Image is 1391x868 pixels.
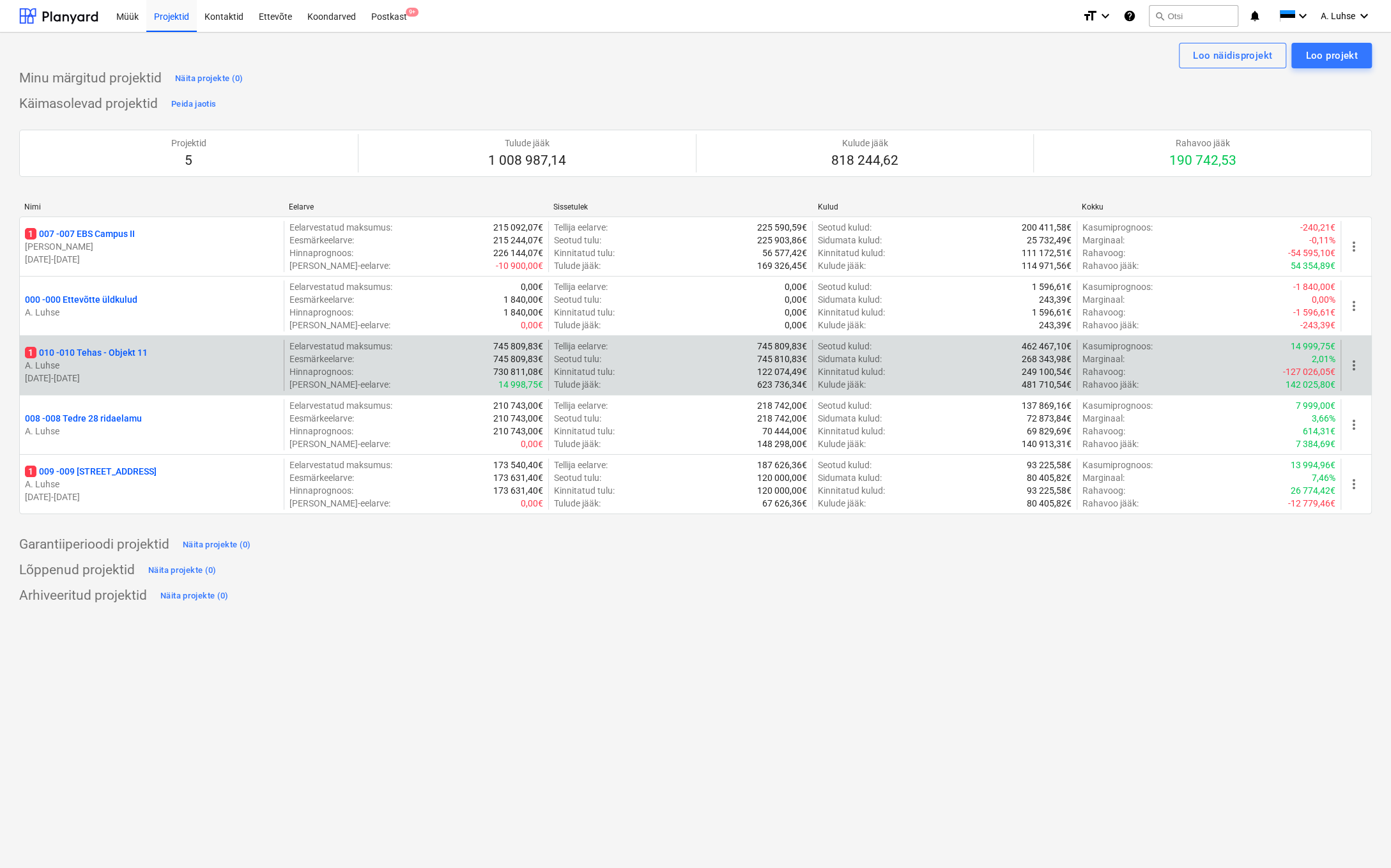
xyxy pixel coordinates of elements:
p: 0,00€ [521,319,543,331]
p: 72 873,84€ [1027,412,1072,425]
p: [DATE] - [DATE] [25,491,279,503]
p: A. Luhse [25,478,279,491]
div: Vestlusvidin [1327,807,1391,868]
p: Eelarvestatud maksumus : [289,221,392,234]
p: 173 540,40€ [493,459,543,471]
p: Marginaal : [1082,471,1125,484]
div: Nimi [24,202,279,211]
p: 80 405,82€ [1027,497,1072,510]
p: Tulude jääk : [554,319,601,331]
p: 1 008 987,14 [488,152,566,170]
p: 745 810,83€ [757,353,807,365]
p: 210 743,00€ [493,425,543,438]
i: keyboard_arrow_down [1098,8,1113,24]
iframe: Chat Widget [1327,807,1391,868]
p: Kulude jääk : [818,378,866,391]
p: 200 411,58€ [1022,221,1072,234]
p: Kasumiprognoos : [1082,280,1153,293]
p: [PERSON_NAME]-eelarve : [289,259,390,272]
p: 142 025,80€ [1286,378,1335,391]
p: 14 999,75€ [1291,340,1335,353]
p: 215 244,07€ [493,234,543,247]
p: 0,00€ [521,438,543,450]
p: Rahavoog : [1082,306,1125,319]
p: Kinnitatud tulu : [554,425,615,438]
p: 54 354,89€ [1291,259,1335,272]
p: -12 779,46€ [1288,497,1335,510]
div: 000 -000 Ettevõtte üldkuludA. Luhse [25,293,279,319]
div: 1009 -009 [STREET_ADDRESS]A. Luhse[DATE]-[DATE] [25,465,279,503]
p: [PERSON_NAME]-eelarve : [289,438,390,450]
p: 210 743,00€ [493,412,543,425]
p: Sidumata kulud : [818,412,882,425]
p: Kasumiprognoos : [1082,221,1153,234]
span: more_vert [1346,417,1362,432]
p: 1 840,00€ [503,293,543,306]
p: Rahavoo jääk [1169,137,1236,149]
p: -127 026,05€ [1283,365,1335,378]
p: Projektid [171,137,206,149]
p: 730 811,08€ [493,365,543,378]
p: Seotud kulud : [818,221,872,234]
p: Marginaal : [1082,234,1125,247]
p: Kinnitatud kulud : [818,425,885,438]
p: Kulude jääk : [818,319,866,331]
p: Eesmärkeelarve : [289,471,354,484]
p: 218 742,00€ [757,399,807,412]
span: more_vert [1346,358,1362,373]
p: Marginaal : [1082,293,1125,306]
p: [DATE] - [DATE] [25,372,279,385]
p: Marginaal : [1082,412,1125,425]
i: Abikeskus [1123,8,1136,24]
p: 1 596,61€ [1032,306,1072,319]
p: A. Luhse [25,425,279,438]
p: 0,00€ [785,306,807,319]
p: 0,00% [1312,293,1335,306]
div: Näita projekte (0) [183,538,251,552]
p: Käimasolevad projektid [19,95,158,113]
p: 0,00€ [521,497,543,510]
p: Seotud tulu : [554,353,601,365]
div: 1010 -010 Tehas - Objekt 11A. Luhse[DATE]-[DATE] [25,346,279,385]
p: 93 225,58€ [1027,459,1072,471]
p: Kasumiprognoos : [1082,340,1153,353]
p: Marginaal : [1082,353,1125,365]
p: Kasumiprognoos : [1082,399,1153,412]
p: 225 903,86€ [757,234,807,247]
p: 93 225,58€ [1027,484,1072,497]
p: 148 298,00€ [757,438,807,450]
p: 1 840,00€ [503,306,543,319]
p: Kulude jääk : [818,438,866,450]
p: 187 626,36€ [757,459,807,471]
div: Kulud [817,202,1072,211]
div: Näita projekte (0) [160,589,229,604]
p: Rahavoo jääk : [1082,497,1139,510]
p: Kulude jääk : [818,497,866,510]
p: Seotud kulud : [818,340,872,353]
p: -1 840,00€ [1293,280,1335,293]
i: keyboard_arrow_down [1356,8,1372,24]
p: 462 467,10€ [1022,340,1072,353]
p: [PERSON_NAME]-eelarve : [289,497,390,510]
p: 80 405,82€ [1027,471,1072,484]
p: 0,00€ [521,280,543,293]
p: 010 - 010 Tehas - Objekt 11 [25,346,148,359]
p: Rahavoo jääk : [1082,378,1139,391]
p: [PERSON_NAME] [25,240,279,253]
p: -240,21€ [1300,221,1335,234]
p: Rahavoo jääk : [1082,438,1139,450]
p: [PERSON_NAME]-eelarve : [289,319,390,331]
p: [DATE] - [DATE] [25,253,279,266]
p: 7 999,00€ [1296,399,1335,412]
p: -0,11% [1309,234,1335,247]
p: Sidumata kulud : [818,293,882,306]
p: Kinnitatud kulud : [818,484,885,497]
button: Otsi [1149,5,1238,27]
button: Loo projekt [1291,43,1372,68]
div: 008 -008 Tedre 28 ridaelamuA. Luhse [25,412,279,438]
p: Eelarvestatud maksumus : [289,340,392,353]
span: A. Luhse [1321,11,1355,21]
p: 122 074,49€ [757,365,807,378]
p: -1 596,61€ [1293,306,1335,319]
i: keyboard_arrow_down [1295,8,1310,24]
